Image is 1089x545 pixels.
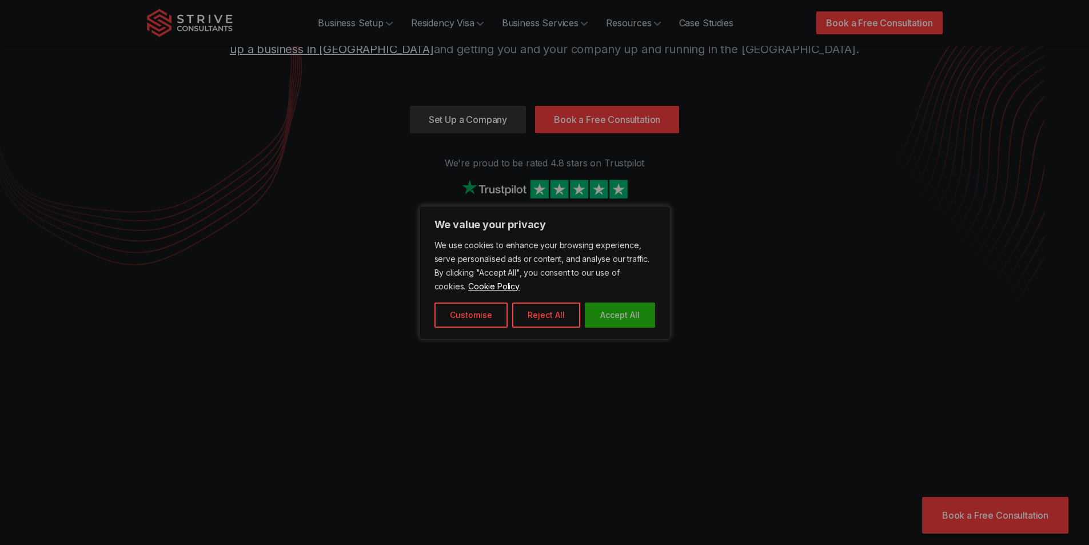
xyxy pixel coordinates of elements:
div: We value your privacy [419,206,671,340]
p: We value your privacy [434,218,655,232]
button: Customise [434,303,508,328]
button: Reject All [512,303,580,328]
button: Accept All [585,303,655,328]
a: Cookie Policy [468,281,520,292]
p: We use cookies to enhance your browsing experience, serve personalised ads or content, and analys... [434,238,655,293]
